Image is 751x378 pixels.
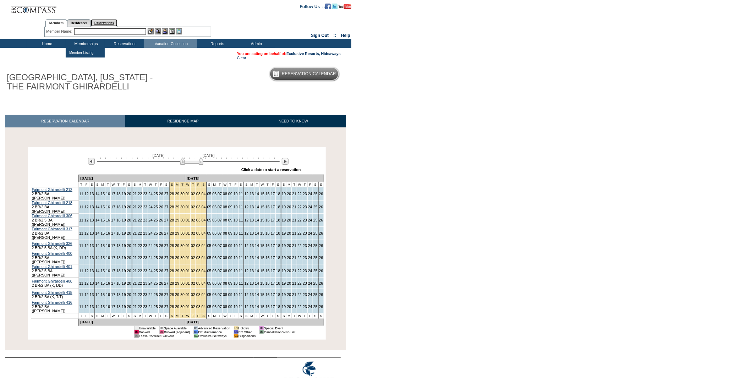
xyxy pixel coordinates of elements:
[271,218,275,222] a: 17
[287,205,291,209] a: 20
[202,205,206,209] a: 04
[143,218,147,222] a: 23
[218,205,222,209] a: 07
[271,243,275,248] a: 17
[154,205,158,209] a: 25
[271,205,275,209] a: 17
[260,243,264,248] a: 15
[292,243,296,248] a: 21
[250,231,254,235] a: 13
[106,218,110,222] a: 16
[133,256,137,260] a: 21
[95,218,100,222] a: 14
[122,192,126,196] a: 19
[133,205,137,209] a: 21
[164,205,169,209] a: 27
[282,243,286,248] a: 19
[100,218,105,222] a: 15
[175,205,179,209] a: 29
[255,192,259,196] a: 14
[212,192,216,196] a: 06
[91,19,117,27] a: Reservations
[197,39,236,48] td: Reports
[90,192,94,196] a: 13
[191,192,195,196] a: 02
[297,231,302,235] a: 22
[287,192,291,196] a: 20
[245,243,249,248] a: 12
[133,231,137,235] a: 21
[79,243,83,248] a: 11
[308,192,312,196] a: 24
[186,243,190,248] a: 01
[186,231,190,235] a: 01
[143,231,147,235] a: 23
[133,218,137,222] a: 21
[260,256,264,260] a: 15
[212,218,216,222] a: 06
[106,192,110,196] a: 16
[154,218,158,222] a: 25
[292,218,296,222] a: 21
[84,231,89,235] a: 12
[303,205,307,209] a: 23
[180,256,185,260] a: 30
[191,218,195,222] a: 02
[143,256,147,260] a: 23
[311,33,329,38] a: Sign Out
[154,231,158,235] a: 25
[207,218,212,222] a: 05
[239,218,243,222] a: 11
[260,192,264,196] a: 15
[223,218,227,222] a: 08
[239,256,243,260] a: 11
[164,218,169,222] a: 27
[223,256,227,260] a: 08
[133,192,137,196] a: 21
[45,19,67,27] a: Members
[202,256,206,260] a: 04
[276,218,280,222] a: 18
[79,205,83,209] a: 11
[154,243,158,248] a: 25
[292,192,296,196] a: 21
[341,33,350,38] a: Help
[148,192,153,196] a: 24
[286,51,341,56] a: Exclusive Resorts, Hideaways
[148,243,153,248] a: 24
[308,231,312,235] a: 24
[90,256,94,260] a: 13
[122,256,126,260] a: 19
[106,256,110,260] a: 16
[223,231,227,235] a: 08
[176,28,182,34] img: b_calculator.gif
[196,243,201,248] a: 03
[265,231,270,235] a: 16
[228,218,232,222] a: 09
[90,243,94,248] a: 13
[138,218,142,222] a: 22
[218,231,222,235] a: 07
[122,243,126,248] a: 19
[218,218,222,222] a: 07
[191,256,195,260] a: 02
[276,192,280,196] a: 18
[239,243,243,248] a: 11
[133,243,137,248] a: 21
[100,192,105,196] a: 15
[180,205,185,209] a: 30
[148,28,154,34] img: b_edit.gif
[170,231,174,235] a: 28
[155,28,161,34] img: View
[186,192,190,196] a: 01
[148,231,153,235] a: 24
[162,28,168,34] img: Impersonate
[122,231,126,235] a: 19
[303,218,307,222] a: 23
[236,39,275,48] td: Admin
[191,243,195,248] a: 02
[95,256,100,260] a: 14
[212,256,216,260] a: 06
[84,192,89,196] a: 12
[170,256,174,260] a: 28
